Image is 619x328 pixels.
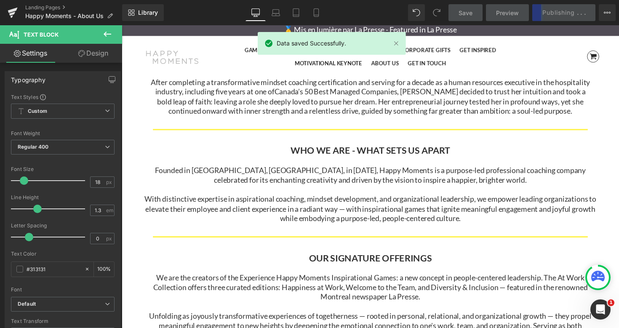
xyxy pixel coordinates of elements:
[590,299,611,320] iframe: Intercom live chat
[608,299,614,306] span: 1
[173,33,251,45] a: MOTIVATIONAL KEYNOTE
[282,19,341,31] a: CORPORATE GIFTS
[11,131,115,136] div: Font Weight
[208,19,281,31] a: DIVERSITY + INCLUSION
[192,232,318,244] strong: OUR SIGNATURE OFFERINGS
[20,173,489,203] p: With distinctive expertise in aspirational coaching, mindset development, and organizational lead...
[251,33,288,45] a: ABOUT US
[293,35,332,43] span: GET IN TOUCH
[245,4,266,21] a: Desktop
[99,19,411,46] nav: DesktopNavigation
[289,33,336,45] a: GET IN TOUCH
[63,44,124,63] a: Design
[20,144,489,163] p: Founded in [GEOGRAPHIC_DATA], [GEOGRAPHIC_DATA], in [DATE], Happy Moments is a purpose-led profes...
[24,31,59,38] span: Text Block
[126,22,203,29] span: GAMES - LEADERSHIP TOOLS
[27,264,80,274] input: Color
[18,144,49,150] b: Regular 400
[20,293,489,323] div: Unfolding as joyously transformative experiences of togetherness — rooted in personal, relational...
[212,22,277,29] span: DIVERSITY + INCLUSION
[256,35,284,43] span: ABOUT US
[122,19,207,31] a: GAMES - LEADERSHIP TOOLS
[122,4,164,21] a: New Library
[25,13,104,19] span: Happy Moments - About Us
[20,20,83,46] img: Happy Moments
[342,19,388,31] a: GET INSPIRED
[428,4,445,21] button: Redo
[11,166,115,172] div: Font Size
[28,108,47,115] b: Custom
[459,8,472,17] span: Save
[408,4,425,21] button: Undo
[11,318,115,324] div: Text Transform
[25,4,122,11] a: Landing Pages
[11,251,115,257] div: Text Color
[286,22,337,29] span: CORPORATE GIFTS
[138,9,158,16] span: Library
[306,4,326,21] a: Mobile
[11,195,115,200] div: Line Height
[346,22,384,29] span: GET INSPIRED
[27,53,483,93] p: After completing a transformative mindset coaching certification and serving for a decade as a hu...
[94,262,114,277] div: %
[106,208,113,213] span: em
[11,93,115,100] div: Text Styles
[277,39,346,48] span: Data saved Successfully.
[496,8,519,17] span: Preview
[106,236,113,241] span: px
[11,223,115,229] div: Letter Spacing
[599,4,616,21] button: More
[286,4,306,21] a: Tablet
[18,301,36,308] i: Default
[106,179,113,185] span: px
[11,287,115,293] div: Font
[486,4,529,21] a: Preview
[173,122,336,133] strong: WHO WE ARE - WHAT SETS US APART
[11,72,45,83] div: Typography
[177,35,246,43] span: MOTIVATIONAL KEYNOTE
[266,4,286,21] a: Laptop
